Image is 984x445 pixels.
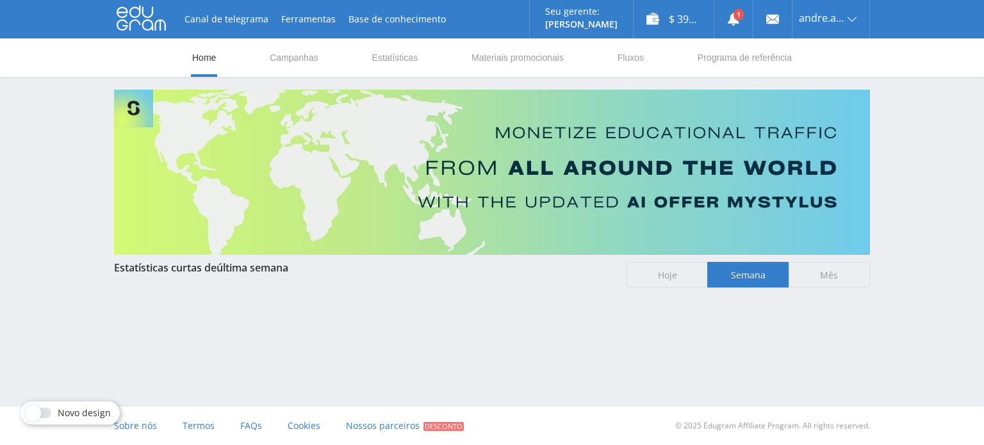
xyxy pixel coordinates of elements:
img: Banner [114,90,870,255]
a: Materiais promocionais [470,38,565,77]
span: Termos [183,419,215,432]
span: andre.a.gazola43 [799,13,844,23]
a: Estatísticas [371,38,420,77]
a: Fluxos [616,38,645,77]
span: Cookies [288,419,320,432]
a: Nossos parceiros Desconto [346,407,464,445]
a: Home [191,38,217,77]
a: Campanhas [268,38,320,77]
span: Novo design [58,408,111,418]
span: Sobre nós [114,419,157,432]
span: Mês [789,262,870,287]
a: Sobre nós [114,407,157,445]
div: Estatísticas curtas de [114,262,614,273]
p: [PERSON_NAME] [545,19,618,29]
a: Programa de referência [696,38,793,77]
span: última semana [217,261,288,275]
span: Hoje [627,262,708,287]
p: Seu gerente: [545,6,618,17]
span: Nossos parceiros [346,419,420,432]
a: Cookies [288,407,320,445]
span: Desconto [423,422,464,431]
span: Semana [707,262,789,287]
a: Termos [183,407,215,445]
span: FAQs [240,419,262,432]
div: © 2025 Edugram Affiliate Program. All rights reserved. [498,407,870,445]
a: FAQs [240,407,262,445]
